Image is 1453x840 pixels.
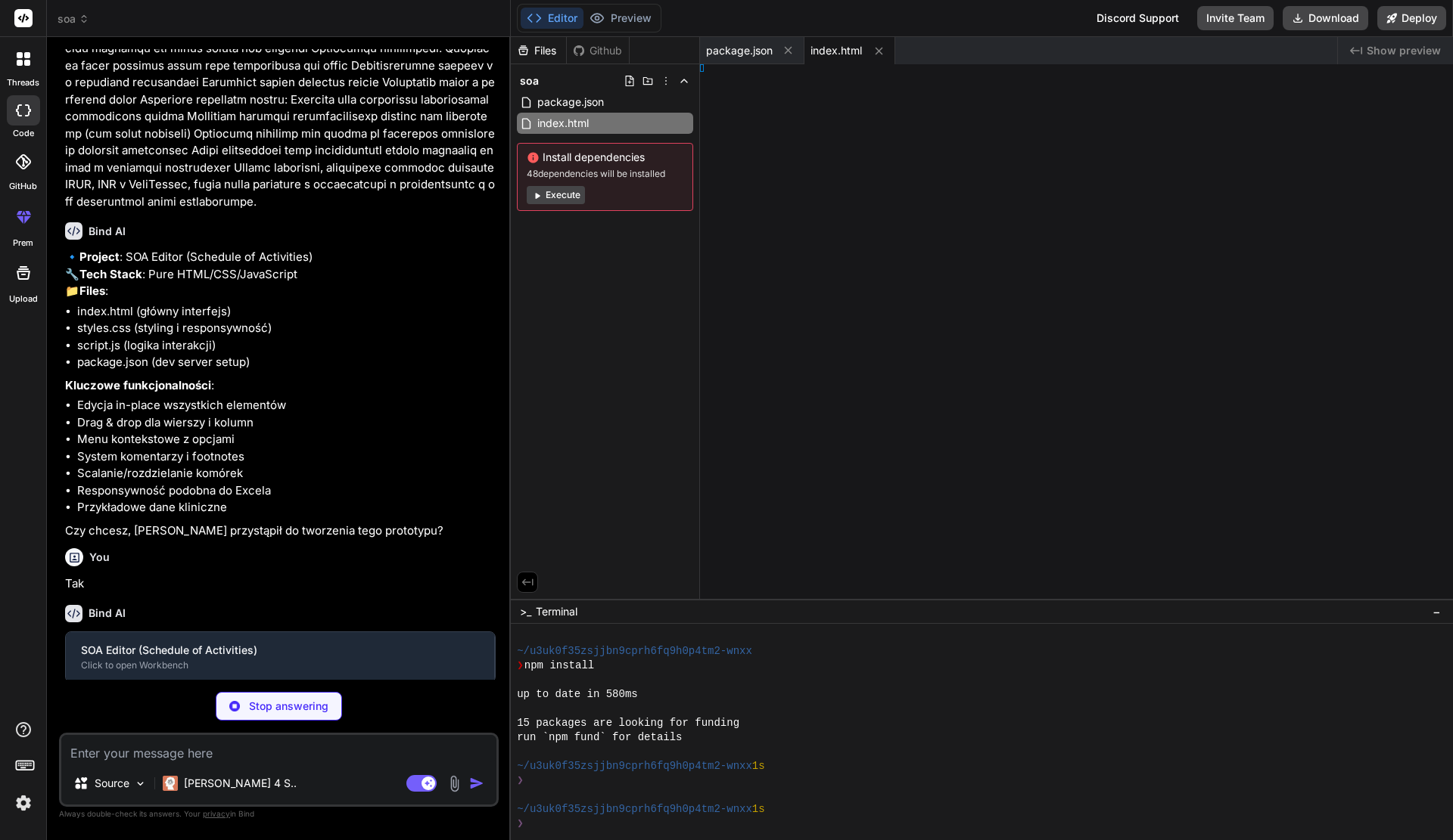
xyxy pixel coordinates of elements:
div: Discord Support [1087,6,1188,30]
div: Files [511,43,566,58]
span: 1s [752,759,765,773]
p: Stop answering [249,699,328,714]
li: Edycja in-place wszystkich elementów [77,397,496,414]
span: package.json [706,43,773,58]
img: Pick Models [134,777,147,790]
span: 15 packages are looking for funding [517,716,739,730]
span: >_ [520,604,531,619]
button: Preview [583,8,658,29]
span: ~/u3uk0f35zsjjbn9cprh6fq9h0p4tm2-wnxx [517,644,752,659]
span: ❯ [517,773,524,788]
li: Przykładowe dane kliniczne [77,499,496,516]
label: Upload [9,293,38,305]
p: 🔹 : SOA Editor (Schedule of Activities) 🔧 : Pure HTML/CSS/JavaScript 📁 : [65,249,496,300]
span: index.html [536,114,590,132]
button: Editor [521,8,583,29]
li: Scalanie/rozdzielanie komórek [77,465,496,482]
h6: Bind AI [89,224,126,239]
p: Always double-check its answers. Your in Bind [59,807,499,821]
div: Github [567,43,629,58]
span: soa [520,73,539,88]
span: npm install [524,659,594,673]
li: Menu kontekstowe z opcjami [77,431,496,448]
button: Execute [527,186,585,204]
span: up to date in 580ms [517,687,638,702]
img: settings [11,790,36,816]
span: ❯ [517,817,524,831]
span: run `npm fund` for details [517,730,682,745]
span: Install dependencies [527,150,683,165]
span: ~/u3uk0f35zsjjbn9cprh6fq9h0p4tm2-wnxx [517,759,752,773]
img: attachment [446,775,463,792]
span: package.json [536,93,605,111]
h6: Bind AI [89,606,126,621]
button: − [1430,600,1444,624]
span: ~/u3uk0f35zsjjbn9cprh6fq9h0p4tm2-wnxx [517,802,752,817]
span: index.html [811,43,862,58]
li: index.html (główny interfejs) [77,303,496,321]
strong: Kluczowe funkcjonalności [65,378,211,392]
strong: Project [79,250,120,264]
strong: Tech Stack [79,267,142,281]
div: SOA Editor (Schedule of Activities) [81,643,479,658]
span: − [1433,604,1441,619]
li: script.js (logika interakcji) [77,337,496,355]
span: 48 dependencies will be installed [527,168,683,180]
p: : [65,377,496,395]
span: Show preview [1367,43,1441,58]
p: Tak [65,575,496,593]
label: GitHub [9,180,37,193]
p: [PERSON_NAME] 4 S.. [184,776,297,791]
p: Source [95,776,129,791]
label: threads [7,76,39,89]
li: Responsywność podobna do Excela [77,482,496,500]
span: Terminal [536,604,577,619]
img: icon [469,776,484,791]
li: Drag & drop dla wierszy i kolumn [77,414,496,432]
span: ❯ [517,659,524,673]
button: Deploy [1377,6,1446,30]
button: SOA Editor (Schedule of Activities)Click to open Workbench [66,632,494,682]
h6: You [89,550,110,565]
div: Click to open Workbench [81,659,479,671]
li: System komentarzy i footnotes [77,448,496,466]
label: prem [13,237,33,250]
img: Claude 4 Sonnet [163,776,178,791]
span: 1s [752,802,765,817]
strong: Files [79,284,105,298]
button: Invite Team [1197,6,1274,30]
span: soa [58,11,89,26]
li: styles.css (styling i responsywność) [77,320,496,337]
span: privacy [203,809,230,818]
label: code [13,127,34,140]
button: Download [1283,6,1368,30]
li: package.json (dev server setup) [77,354,496,371]
p: Czy chcesz, [PERSON_NAME] przystąpił do tworzenia tego prototypu? [65,522,496,540]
